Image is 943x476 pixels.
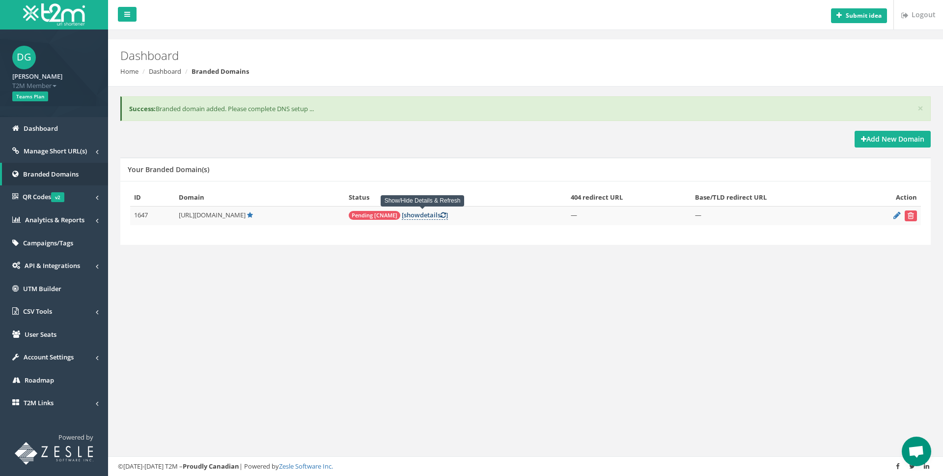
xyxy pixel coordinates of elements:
[856,189,921,206] th: Action
[129,104,156,113] b: Success:
[23,238,73,247] span: Campaigns/Tags
[12,72,62,81] strong: [PERSON_NAME]
[831,8,887,23] button: Submit idea
[179,210,246,219] span: [URL][DOMAIN_NAME]
[567,189,691,206] th: 404 redirect URL
[349,211,400,220] span: Pending [CNAME]
[24,398,54,407] span: T2M Links
[128,166,209,173] h5: Your Branded Domain(s)
[15,442,93,465] img: T2M URL Shortener powered by Zesle Software Inc.
[23,170,79,178] span: Branded Domains
[861,134,924,144] strong: Add New Domain
[120,67,139,76] a: Home
[24,147,87,155] span: Manage Short URL(s)
[130,206,175,225] td: 1647
[23,284,61,293] span: UTM Builder
[12,91,48,101] span: Teams Plan
[567,206,691,225] td: —
[25,261,80,270] span: API & Integrations
[846,11,882,20] b: Submit idea
[691,189,856,206] th: Base/TLD redirect URL
[51,192,64,202] span: v2
[25,330,56,339] span: User Seats
[279,462,333,471] a: Zesle Software Inc.
[23,307,52,316] span: CSV Tools
[192,67,249,76] strong: Branded Domains
[24,124,58,133] span: Dashboard
[855,131,931,148] a: Add New Domain
[917,103,923,114] button: ×
[120,96,931,121] div: Branded domain added. Please complete DNS setup ...
[902,437,931,466] div: Open chat
[12,69,96,90] a: [PERSON_NAME] T2M Member
[149,67,181,76] a: Dashboard
[345,189,567,206] th: Status
[402,210,448,220] a: [showdetails]
[120,49,793,62] h2: Dashboard
[23,192,64,201] span: QR Codes
[24,353,74,361] span: Account Settings
[23,3,85,26] img: T2M
[381,195,465,207] div: Show/Hide Details & Refresh
[118,462,933,471] div: ©[DATE]-[DATE] T2M – | Powered by
[183,462,239,471] strong: Proudly Canadian
[12,46,36,69] span: DG
[130,189,175,206] th: ID
[247,210,253,219] a: Default
[404,210,420,219] span: show
[25,376,54,385] span: Roadmap
[25,215,84,224] span: Analytics & Reports
[691,206,856,225] td: —
[175,189,345,206] th: Domain
[12,81,96,90] span: T2M Member
[58,433,93,442] span: Powered by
